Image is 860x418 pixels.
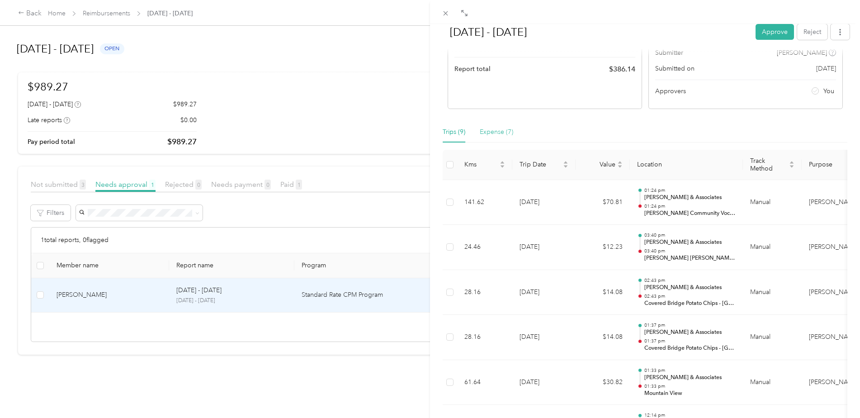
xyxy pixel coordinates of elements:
span: caret-up [563,160,568,165]
span: Report total [454,64,491,74]
td: Manual [743,360,802,405]
td: 24.46 [457,225,512,270]
p: [PERSON_NAME] & Associates [644,194,736,202]
span: caret-down [789,164,794,169]
span: Value [583,161,615,168]
span: caret-up [617,160,623,165]
th: Kms [457,150,512,180]
td: $14.08 [576,270,630,315]
span: caret-down [617,164,623,169]
p: 01:24 pm [644,203,736,209]
span: Submitted on [655,64,695,73]
span: Track Method [750,157,787,172]
td: 28.16 [457,315,512,360]
span: caret-down [500,164,505,169]
span: Trip Date [520,161,561,168]
td: $30.82 [576,360,630,405]
p: 02:43 pm [644,277,736,284]
p: 01:33 pm [644,367,736,374]
td: Manual [743,180,802,225]
p: [PERSON_NAME] & Associates [644,374,736,382]
p: [PERSON_NAME] Community Vocational Board [644,209,736,218]
iframe: Everlance-gr Chat Button Frame [809,367,860,418]
span: $ 386.14 [609,64,635,75]
th: Track Method [743,150,802,180]
th: Location [630,150,743,180]
span: caret-up [500,160,505,165]
p: 02:43 pm [644,293,736,299]
p: 03:40 pm [644,232,736,238]
p: [PERSON_NAME] [PERSON_NAME] - [GEOGRAPHIC_DATA] [644,254,736,262]
td: Manual [743,270,802,315]
td: [DATE] [512,270,576,315]
td: $70.81 [576,180,630,225]
td: 61.64 [457,360,512,405]
td: [DATE] [512,180,576,225]
p: 03:40 pm [644,248,736,254]
div: Trips (9) [443,127,465,137]
span: You [823,86,834,96]
p: 01:24 pm [644,187,736,194]
td: [DATE] [512,315,576,360]
button: Reject [797,24,827,40]
span: Kms [464,161,498,168]
p: [PERSON_NAME] & Associates [644,328,736,337]
span: [DATE] [816,64,836,73]
button: Approve [756,24,794,40]
div: Expense (7) [480,127,513,137]
th: Trip Date [512,150,576,180]
p: [PERSON_NAME] & Associates [644,284,736,292]
p: 01:37 pm [644,338,736,344]
td: Manual [743,225,802,270]
td: $14.08 [576,315,630,360]
p: Covered Bridge Potato Chips - [GEOGRAPHIC_DATA] [644,299,736,308]
p: 01:33 pm [644,383,736,389]
p: Mountain View [644,389,736,398]
p: [PERSON_NAME] & Associates [644,238,736,247]
td: 141.62 [457,180,512,225]
td: [DATE] [512,360,576,405]
span: caret-up [789,160,794,165]
p: Covered Bridge Potato Chips - [GEOGRAPHIC_DATA] [644,344,736,352]
span: caret-down [563,164,568,169]
td: Manual [743,315,802,360]
td: [DATE] [512,225,576,270]
td: 28.16 [457,270,512,315]
th: Value [576,150,630,180]
p: 01:37 pm [644,322,736,328]
h1: Sep 1 - 30, 2025 [440,21,749,43]
td: $12.23 [576,225,630,270]
span: Purpose [809,161,855,168]
span: Approvers [655,86,686,96]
